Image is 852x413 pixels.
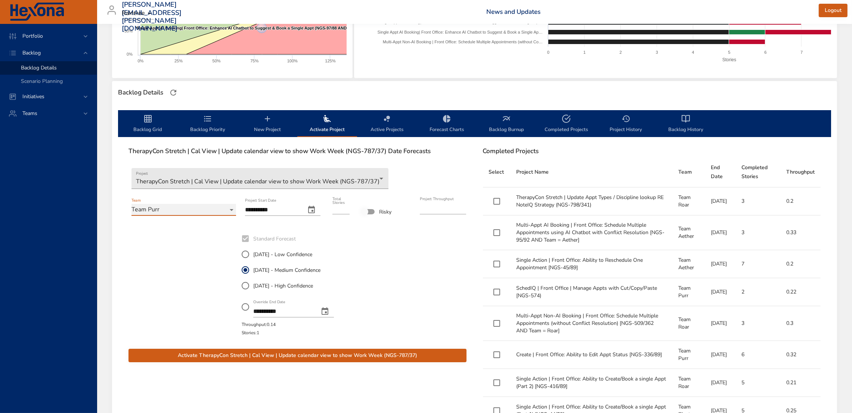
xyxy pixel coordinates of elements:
[168,87,179,98] button: Refresh Page
[122,7,154,19] div: Raintree
[511,341,672,369] td: Create | Front Office: Ability to Edit Appt Status [NGS-336/89]
[780,157,821,187] th: Throughput
[245,199,276,203] label: Project Start Date
[511,278,672,306] td: SchedIQ | Front Office | Manage Appts with Cut/Copy/Paste [NGS-574)
[122,1,182,33] h3: [PERSON_NAME][EMAIL_ADDRESS][PERSON_NAME][DOMAIN_NAME]
[735,187,780,215] td: 3
[483,147,821,155] h6: Completed Projects
[765,50,767,55] text: 6
[672,215,705,250] td: Team Aether
[735,157,780,187] th: Completed Stories
[250,59,258,63] text: 75%
[242,114,293,134] span: New Project
[705,215,735,250] td: [DATE]
[131,199,141,203] label: Team
[801,50,803,55] text: 7
[511,250,672,278] td: Single Action | Front Office: Ability to Reschedule One Appointment [NGS-45/89]
[780,306,821,341] td: 0.3
[182,114,233,134] span: Backlog Priority
[481,114,532,134] span: Backlog Burnup
[735,369,780,397] td: 5
[722,57,736,62] text: Stories
[9,3,65,21] img: Hexona
[253,266,320,274] span: [DATE] - Medium Confidence
[362,114,412,134] span: Active Projects
[660,114,711,134] span: Backlog History
[253,305,313,317] input: Override End Datechange date
[511,187,672,215] td: TherapyCon Stretch | Update Appt Types / Discipline lookup RE NoteIQ Strategy (NGS-798/341)
[287,59,298,63] text: 100%
[728,50,731,55] text: 5
[421,114,472,134] span: Forecast Charts
[325,59,335,63] text: 125%
[705,157,735,187] th: End Date
[547,50,549,55] text: 0
[705,278,735,306] td: [DATE]
[780,278,821,306] td: 0.22
[16,93,50,100] span: Initiatives
[541,114,592,134] span: Completed Projects
[242,246,340,320] div: StandardForecast
[253,235,296,243] span: Standard Forecast
[511,215,672,250] td: Multi-Appt AI Booking | Front Office: Schedule Multiple Appointments using AI Chatbot with Confli...
[316,302,334,320] button: change date
[378,30,543,34] text: Single Appt AI Booking| Front Office: Enhance AI Chatbot to Suggest & Book a Single Ap…
[511,157,672,187] th: Project Name
[511,306,672,341] td: Multi-Appt Non-AI Booking | Front Office: Schedule Multiple Appointments (without Conflict Resolu...
[303,201,320,219] button: change date
[780,187,821,215] td: 0.2
[620,50,622,55] text: 2
[601,114,651,134] span: Project History
[123,114,173,134] span: Backlog Grid
[131,204,236,216] div: Team Purr
[780,250,821,278] td: 0.2
[735,250,780,278] td: 7
[253,282,313,290] span: [DATE] - High Confidence
[735,341,780,369] td: 6
[705,306,735,341] td: [DATE]
[692,50,694,55] text: 4
[483,157,511,187] th: Select
[735,215,780,250] td: 3
[705,369,735,397] td: [DATE]
[705,250,735,278] td: [DATE]
[128,147,467,155] h6: TherapyCon Stretch | Cal View | Update calendar view to show Work Week (NGS-787/37) Date Forecasts
[656,50,658,55] text: 3
[819,4,848,18] button: Logout
[16,110,43,117] span: Teams
[332,197,346,205] label: Total Stories
[780,341,821,369] td: 0.32
[672,250,705,278] td: Team Aether
[138,59,144,63] text: 0%
[379,208,391,216] span: Risky
[511,369,672,397] td: Single Action | Front Office: Ability to Create/Book a single Appt (Part 2) [NGS-416/89]
[672,306,705,341] td: Team Roar
[420,197,454,201] label: Project Throughput
[583,50,586,55] text: 1
[253,300,285,304] label: Override End Date
[213,59,221,63] text: 50%
[128,349,467,363] button: Activate TherapyCon Stretch | Cal View | Update calendar view to show Work Week (NGS-787/37)
[735,278,780,306] td: 2
[21,64,57,71] span: Backlog Details
[127,52,133,56] text: 0%
[118,110,831,137] div: backlog-tab
[672,341,705,369] td: Team Purr
[116,87,165,99] div: Backlog Details
[21,78,63,85] span: Scenario Planning
[672,369,705,397] td: Team Roar
[134,351,461,360] span: Activate TherapyCon Stretch | Cal View | Update calendar view to show Work Week (NGS-787/37)
[242,322,276,327] span: Throughput: 0.14
[16,32,49,40] span: Portfolio
[174,59,183,63] text: 25%
[672,187,705,215] td: Team Roar
[302,114,353,134] span: Activate Project
[136,26,377,30] text: Single Appt AI Booking| Front Office: Enhance AI Chatbot to Suggest & Book a Single Appt (NGS-97/...
[383,40,543,44] text: Multi-Appt Non-AI Booking | Front Office: Schedule Multiple Appointments (without Co…
[825,6,842,15] span: Logout
[672,157,705,187] th: Team
[242,330,259,336] span: Stories: 1
[672,278,705,306] td: Team Purr
[486,7,540,16] a: News and Updates
[780,369,821,397] td: 0.21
